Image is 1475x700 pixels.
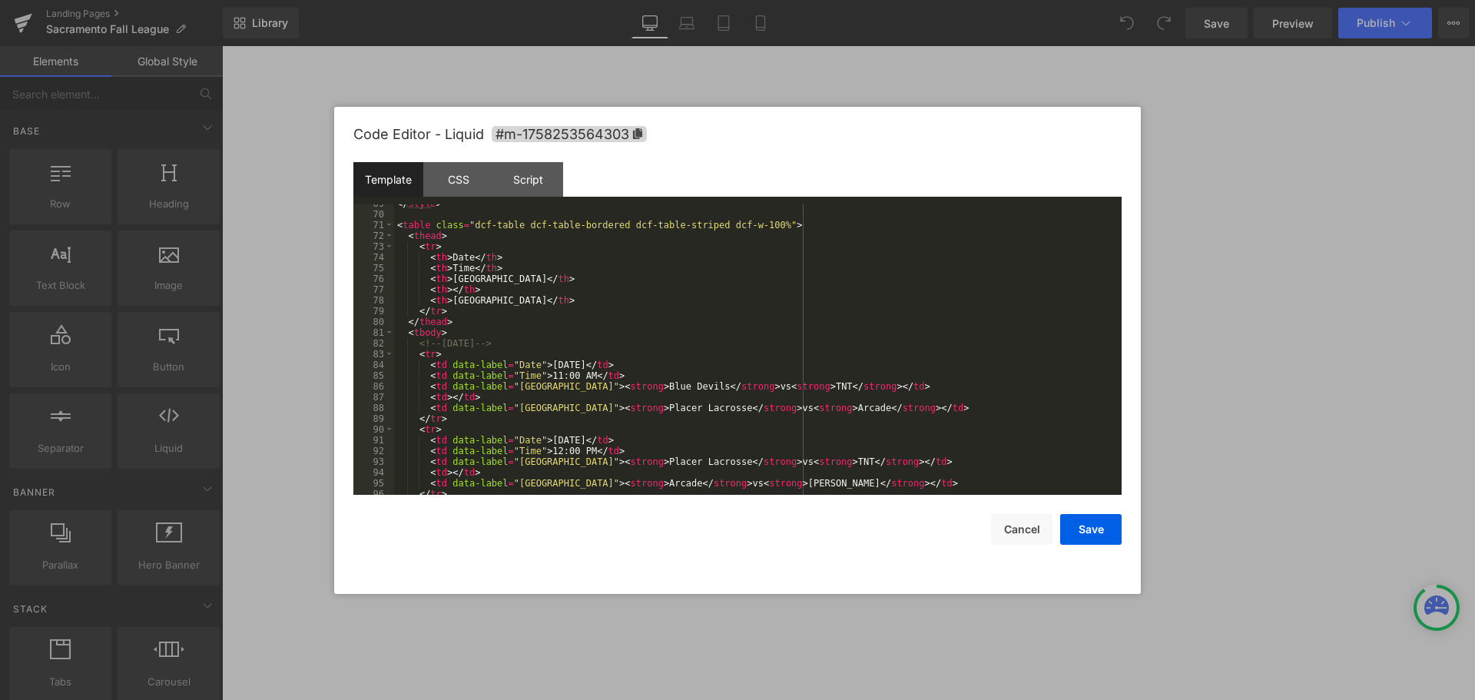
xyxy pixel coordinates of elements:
div: 96 [353,489,394,499]
div: CSS [423,162,493,197]
button: Cancel [991,514,1052,545]
div: 91 [353,435,394,446]
div: 95 [353,478,394,489]
div: 78 [353,295,394,306]
div: 72 [353,231,394,241]
div: 75 [353,263,394,274]
div: 77 [353,284,394,295]
div: 74 [353,252,394,263]
div: 80 [353,317,394,327]
span: Code Editor - Liquid [353,126,484,142]
div: Template [353,162,423,197]
div: 70 [353,209,394,220]
div: Script [493,162,563,197]
div: 82 [353,338,394,349]
div: 87 [353,392,394,403]
div: 88 [353,403,394,413]
div: 79 [353,306,394,317]
div: 76 [353,274,394,284]
div: 89 [353,413,394,424]
div: 73 [353,241,394,252]
button: Save [1060,514,1122,545]
div: 90 [353,424,394,435]
div: 94 [353,467,394,478]
div: 86 [353,381,394,392]
div: 92 [353,446,394,456]
div: 71 [353,220,394,231]
div: 81 [353,327,394,338]
div: 93 [353,456,394,467]
span: Click to copy [492,126,647,142]
div: 85 [353,370,394,381]
div: 83 [353,349,394,360]
div: 84 [353,360,394,370]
